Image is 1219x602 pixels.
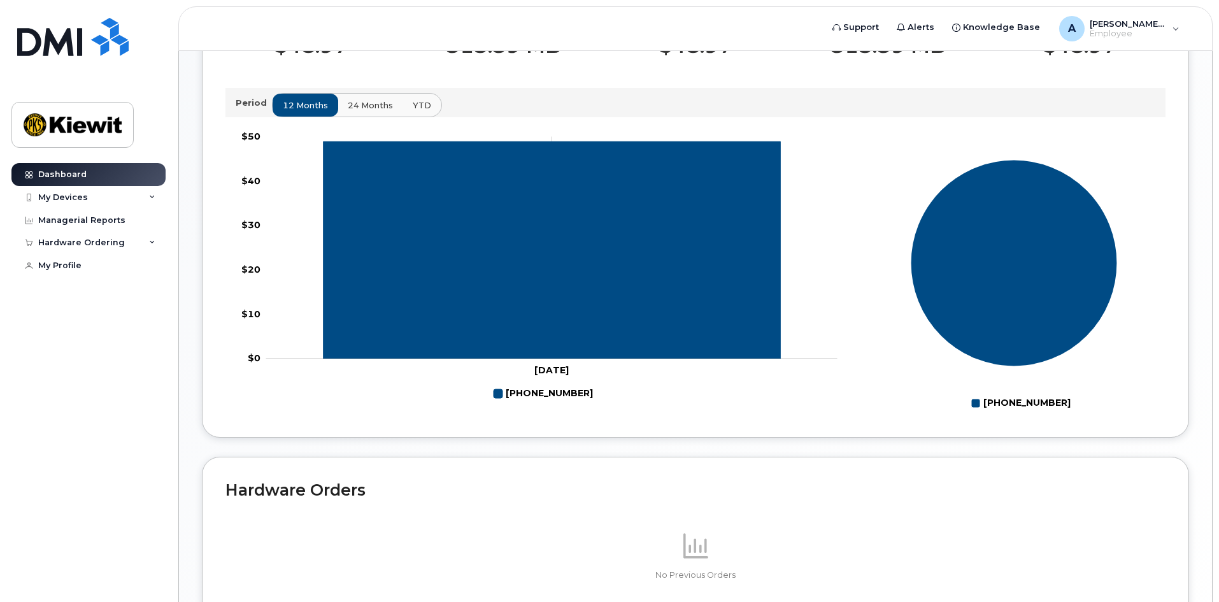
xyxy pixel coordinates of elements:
[1090,18,1166,29] span: [PERSON_NAME].Dow
[1043,34,1116,57] p: $48.97
[659,34,732,57] p: $48.97
[888,15,943,40] a: Alerts
[971,392,1071,414] g: Legend
[534,364,569,376] tspan: [DATE]
[1068,21,1076,36] span: A
[241,220,260,231] tspan: $30
[225,570,1166,581] p: No Previous Orders
[241,131,260,142] tspan: $50
[1090,29,1166,39] span: Employee
[911,160,1118,367] g: Series
[241,131,838,405] g: Chart
[248,352,260,364] tspan: $0
[911,160,1118,414] g: Chart
[236,97,272,109] p: Period
[241,264,260,275] tspan: $20
[494,383,593,405] g: 720-391-6253
[348,99,393,111] span: 24 months
[324,141,781,359] g: 720-391-6253
[943,15,1049,40] a: Knowledge Base
[413,99,431,111] span: YTD
[830,34,945,57] p: 315.39 MB
[446,34,560,57] p: 315.39 MB
[1164,547,1209,592] iframe: Messenger Launcher
[241,308,260,320] tspan: $10
[494,383,593,405] g: Legend
[225,480,1166,499] h2: Hardware Orders
[274,34,348,57] p: $48.97
[241,175,260,187] tspan: $40
[908,21,934,34] span: Alerts
[843,21,879,34] span: Support
[823,15,888,40] a: Support
[1050,16,1188,41] div: Andrew.Dow
[963,21,1040,34] span: Knowledge Base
